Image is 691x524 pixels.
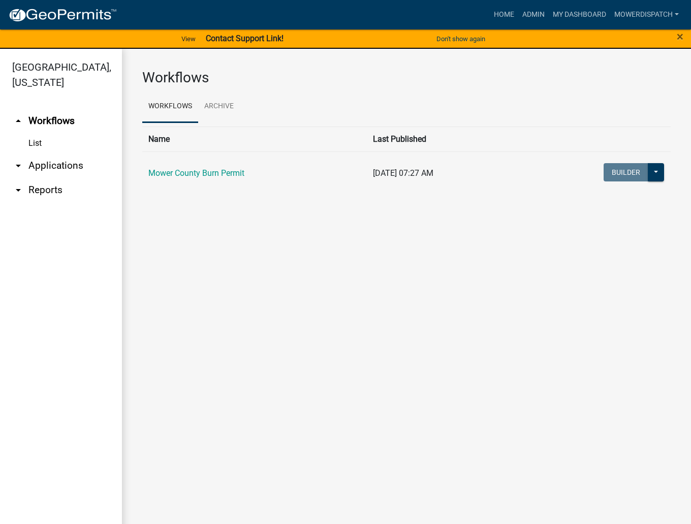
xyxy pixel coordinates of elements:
[198,90,240,123] a: Archive
[604,163,648,181] button: Builder
[12,160,24,172] i: arrow_drop_down
[142,127,367,151] th: Name
[148,168,244,178] a: Mower County Burn Permit
[432,30,489,47] button: Don't show again
[549,5,610,24] a: My Dashboard
[373,168,433,178] span: [DATE] 07:27 AM
[142,90,198,123] a: Workflows
[177,30,200,47] a: View
[518,5,549,24] a: Admin
[12,115,24,127] i: arrow_drop_up
[367,127,518,151] th: Last Published
[610,5,683,24] a: MowerDispatch
[142,69,671,86] h3: Workflows
[490,5,518,24] a: Home
[12,184,24,196] i: arrow_drop_down
[206,34,284,43] strong: Contact Support Link!
[677,30,683,43] button: Close
[677,29,683,44] span: ×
